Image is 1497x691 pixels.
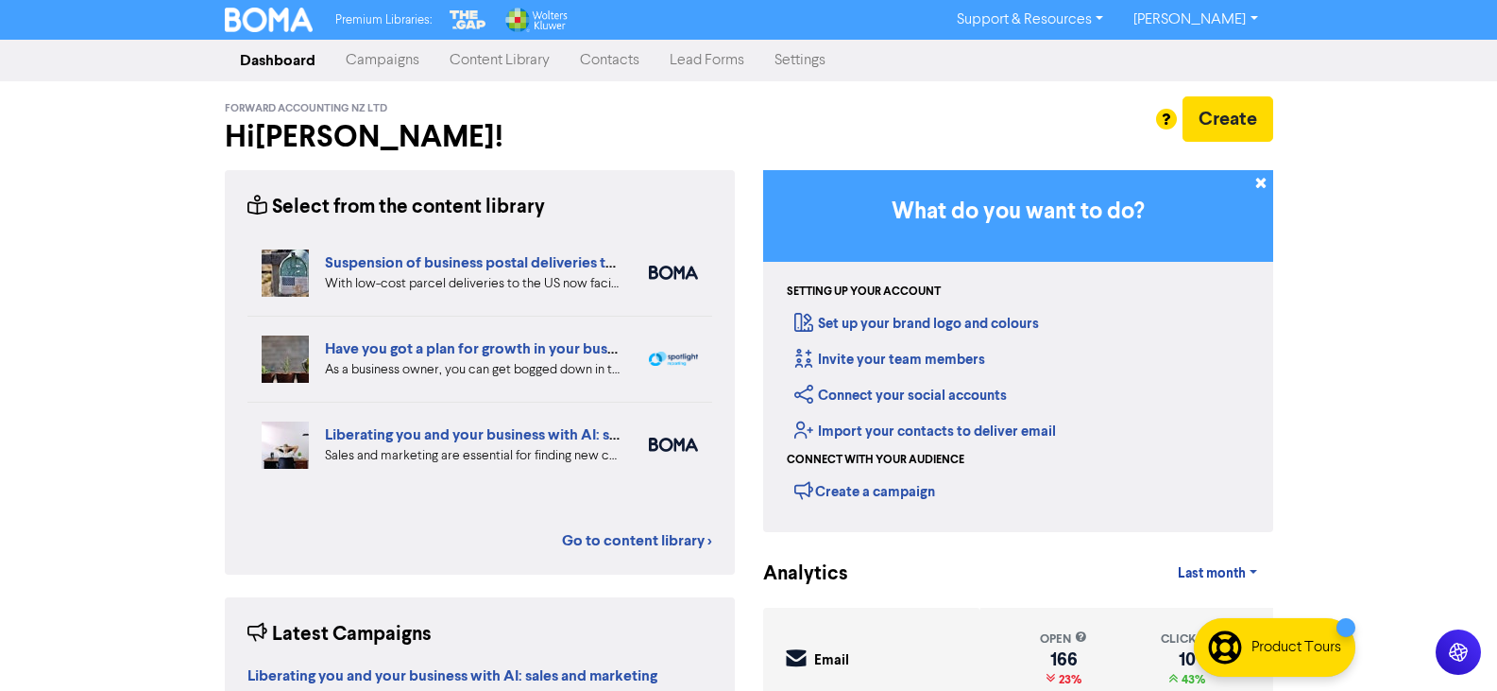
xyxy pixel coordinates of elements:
strong: Liberating you and your business with AI: sales and marketing [247,666,657,685]
div: With low-cost parcel deliveries to the US now facing tariffs, many international postal services ... [325,274,621,294]
a: Last month [1163,555,1272,593]
a: Go to content library > [562,529,712,552]
div: Latest Campaigns [247,620,432,649]
a: Have you got a plan for growth in your business? [325,339,648,358]
a: Invite your team members [794,351,985,369]
span: Premium Libraries: [335,14,432,26]
div: Analytics [763,560,825,589]
div: open [1040,631,1087,648]
img: Wolters Kluwer [503,8,568,32]
div: As a business owner, you can get bogged down in the demands of day-to-day business. We can help b... [325,360,621,380]
a: Connect your social accounts [794,387,1007,405]
div: 166 [1040,652,1087,667]
a: Dashboard [225,42,331,79]
iframe: Chat Widget [1403,600,1497,691]
span: 23% [1055,672,1081,687]
img: boma [649,266,698,280]
img: spotlight [649,352,698,367]
div: Email [814,650,849,672]
a: Content Library [434,42,565,79]
div: Select from the content library [247,193,545,222]
div: Getting Started in BOMA [763,170,1273,532]
a: Lead Forms [655,42,759,79]
div: Connect with your audience [787,452,964,469]
a: Set up your brand logo and colours [794,315,1039,333]
span: Forward Accounting NZ Ltd [225,102,387,115]
span: Last month [1178,565,1246,582]
img: boma [649,438,698,452]
a: Campaigns [331,42,434,79]
h3: What do you want to do? [791,199,1245,226]
div: click [1161,631,1213,648]
a: Suspension of business postal deliveries to the [GEOGRAPHIC_DATA]: what options do you have? [325,253,990,272]
a: Liberating you and your business with AI: sales and marketing [325,425,735,444]
h2: Hi [PERSON_NAME] ! [225,119,735,155]
span: 43% [1178,672,1205,687]
button: Create [1182,96,1273,142]
a: Liberating you and your business with AI: sales and marketing [247,669,657,684]
a: Import your contacts to deliver email [794,423,1056,441]
div: Create a campaign [794,476,935,505]
div: 10 [1161,652,1213,667]
div: Setting up your account [787,284,941,301]
img: BOMA Logo [225,8,314,32]
a: Settings [759,42,841,79]
img: The Gap [447,8,488,32]
a: [PERSON_NAME] [1118,5,1272,35]
div: Sales and marketing are essential for finding new customers but eat into your business time. We e... [325,446,621,466]
a: Support & Resources [942,5,1118,35]
a: Contacts [565,42,655,79]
